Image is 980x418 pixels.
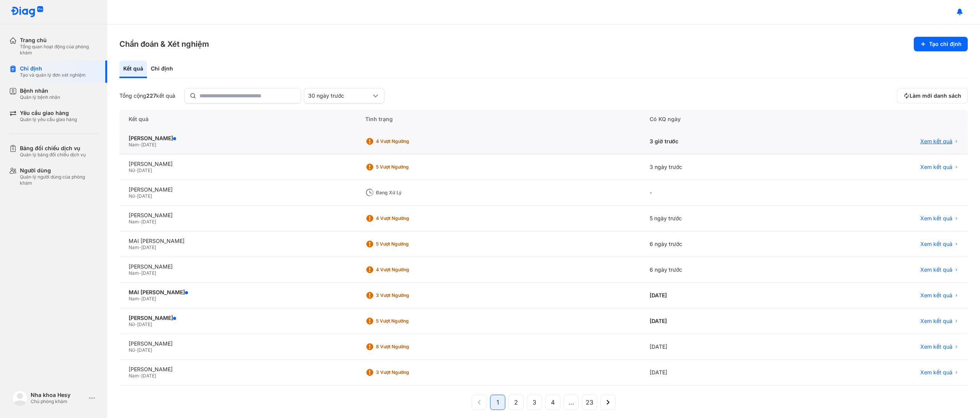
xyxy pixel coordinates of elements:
span: - [135,347,137,353]
span: Nam [129,219,139,225]
span: Nam [129,244,139,250]
div: 3 ngày trước [640,154,795,180]
div: [DATE] [640,283,795,308]
span: Xem kết quả [920,369,952,376]
div: - [640,180,795,206]
div: [PERSON_NAME] [129,161,347,167]
div: 4 Vượt ngưỡng [376,138,437,144]
div: 6 ngày trước [640,257,795,283]
span: [DATE] [141,270,156,276]
button: 23 [582,395,597,410]
div: Bệnh nhân [20,87,60,94]
div: Yêu cầu giao hàng [20,110,77,116]
span: Nam [129,142,139,148]
div: [PERSON_NAME] [129,315,347,321]
button: 3 [527,395,542,410]
div: [DATE] [640,360,795,385]
div: Tổng cộng kết quả [119,92,175,99]
span: Xem kết quả [920,292,952,299]
span: [DATE] [141,296,156,302]
div: [DATE] [640,334,795,360]
span: Xem kết quả [920,241,952,248]
div: Chủ phòng khám [31,398,86,405]
div: Bảng đối chiếu dịch vụ [20,145,86,152]
div: 5 Vượt ngưỡng [376,318,437,324]
span: Nữ [129,167,135,173]
span: Nữ [129,193,135,199]
div: [PERSON_NAME] [129,366,347,373]
div: Có KQ ngày [640,110,795,129]
div: Nha khoa Hesy [31,392,86,398]
div: Tổng quan hoạt động của phòng khám [20,44,98,56]
button: Tạo chỉ định [914,37,968,51]
span: - [139,296,141,302]
span: ... [568,398,574,407]
span: 4 [551,398,555,407]
span: - [139,244,141,250]
div: 5 Vượt ngưỡng [376,164,437,170]
img: logo [11,6,44,18]
span: Xem kết quả [920,215,952,222]
div: [PERSON_NAME] [129,212,347,219]
div: Chỉ định [147,61,177,78]
span: Nữ [129,347,135,353]
div: 5 Vượt ngưỡng [376,241,437,247]
div: 3 giờ trước [640,129,795,154]
span: 23 [586,398,593,407]
span: Xem kết quả [920,164,952,170]
span: [DATE] [141,373,156,379]
div: Kết quả [119,61,147,78]
div: [PERSON_NAME] [129,340,347,347]
span: [DATE] [137,347,152,353]
span: Xem kết quả [920,343,952,350]
span: Xem kết quả [920,266,952,273]
span: Nữ [129,321,135,327]
div: 5 ngày trước [640,206,795,231]
span: [DATE] [137,321,152,327]
div: 6 ngày trước [640,231,795,257]
div: Quản lý bệnh nhân [20,94,60,100]
div: Quản lý người dùng của phòng khám [20,174,98,186]
span: [DATE] [141,244,156,250]
span: Nam [129,373,139,379]
button: 1 [490,395,505,410]
span: Nam [129,296,139,302]
span: - [139,373,141,379]
span: - [135,321,137,327]
div: 3 Vượt ngưỡng [376,292,437,298]
div: [PERSON_NAME] [129,135,347,142]
div: 4 Vượt ngưỡng [376,267,437,273]
span: - [139,219,141,225]
div: 4 Vượt ngưỡng [376,215,437,221]
span: 3 [532,398,536,407]
span: - [135,193,137,199]
span: Làm mới danh sách [910,92,961,99]
div: Người dùng [20,167,98,174]
div: [PERSON_NAME] [129,263,347,270]
div: MAI [PERSON_NAME] [129,289,347,296]
span: [DATE] [141,219,156,225]
h3: Chẩn đoán & Xét nghiệm [119,39,209,49]
span: Xem kết quả [920,138,952,145]
div: [DATE] [640,308,795,334]
span: - [135,167,137,173]
span: Xem kết quả [920,318,952,325]
div: Trang chủ [20,37,98,44]
div: Kết quả [119,110,356,129]
button: 4 [545,395,560,410]
div: 8 Vượt ngưỡng [376,344,437,350]
div: 30 ngày trước [308,92,371,99]
span: 2 [514,398,518,407]
div: [PERSON_NAME] [129,186,347,193]
span: [DATE] [137,193,152,199]
span: Nam [129,270,139,276]
div: Quản lý yêu cầu giao hàng [20,116,77,123]
button: Làm mới danh sách [897,88,968,103]
div: Tạo và quản lý đơn xét nghiệm [20,72,86,78]
div: 3 Vượt ngưỡng [376,369,437,375]
button: 2 [508,395,524,410]
span: 227 [146,92,156,99]
div: Quản lý bảng đối chiếu dịch vụ [20,152,86,158]
span: - [139,142,141,148]
img: logo [12,390,28,406]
